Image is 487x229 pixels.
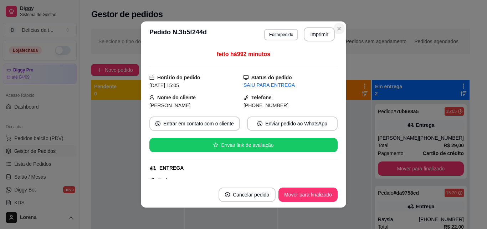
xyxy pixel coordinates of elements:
span: whats-app [257,121,262,126]
button: whats-appEnviar pedido ao WhatsApp [247,116,338,131]
strong: Horário do pedido [157,75,200,80]
span: phone [243,95,248,100]
span: [PHONE_NUMBER] [243,103,288,108]
button: Imprimir [304,27,335,41]
strong: Endereço [158,178,181,183]
span: pushpin [149,177,155,183]
span: user [149,95,154,100]
h3: Pedido N. 3b5f244d [149,27,207,41]
button: starEnviar link de avaliação [149,138,338,152]
span: [PERSON_NAME] [149,103,190,108]
span: [DATE] 15:05 [149,83,179,88]
button: close-circleCancelar pedido [219,188,276,202]
span: star [213,143,218,148]
span: calendar [149,75,154,80]
button: Close [333,23,345,34]
span: whats-app [155,121,160,126]
span: close-circle [225,192,230,197]
div: ENTREGA [159,164,184,172]
button: Mover para finalizado [278,188,338,202]
div: SAIU PARA ENTREGA [243,81,338,89]
button: Editarpedido [264,29,298,40]
span: feito há 992 minutos [217,51,270,57]
strong: Status do pedido [251,75,292,80]
strong: Telefone [251,95,272,100]
strong: Nome do cliente [157,95,196,100]
button: whats-appEntrar em contato com o cliente [149,116,240,131]
span: desktop [243,75,248,80]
